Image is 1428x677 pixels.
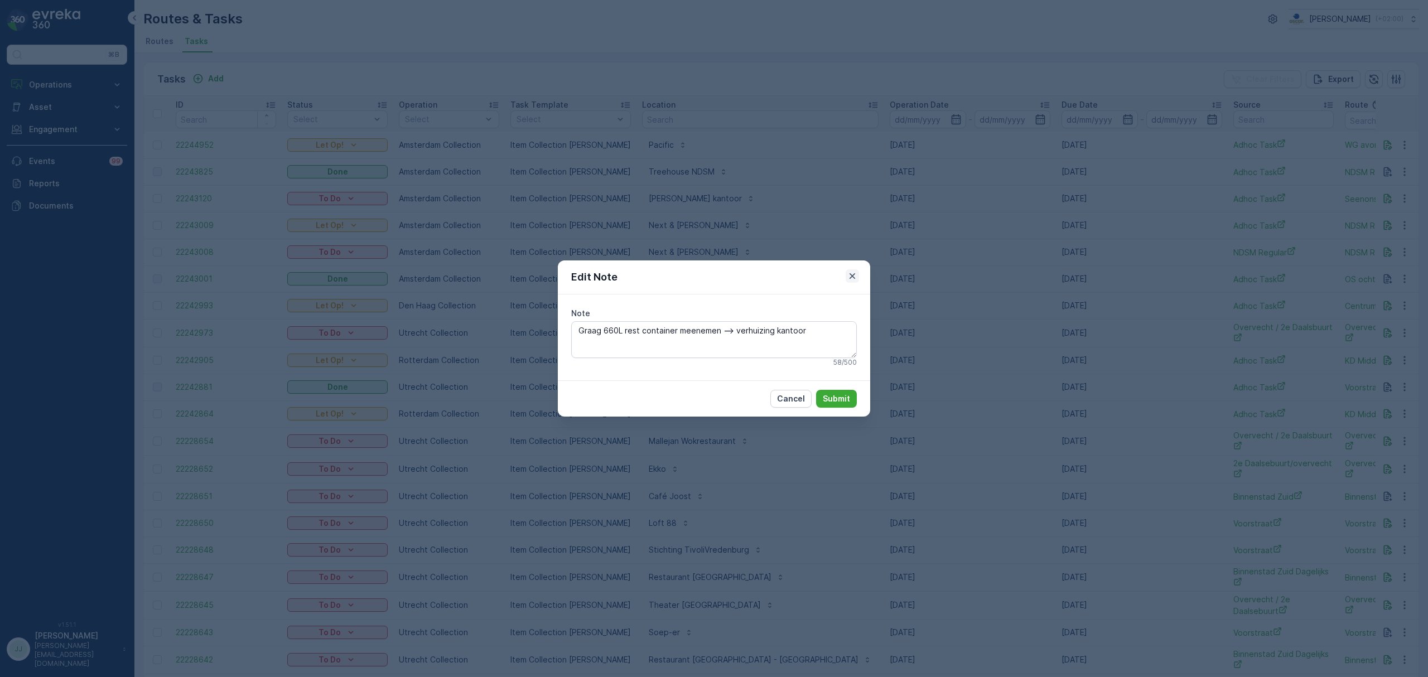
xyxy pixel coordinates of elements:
[816,390,857,408] button: Submit
[833,358,857,367] p: 58 / 500
[571,321,857,358] textarea: Graag 660L rest container meenemen --> verhuizing kantoor
[777,393,805,404] p: Cancel
[770,390,812,408] button: Cancel
[571,308,590,318] label: Note
[823,393,850,404] p: Submit
[571,269,617,285] p: Edit Note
